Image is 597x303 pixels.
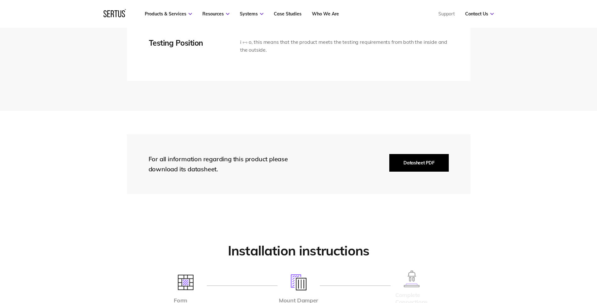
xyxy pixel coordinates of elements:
a: Who We Are [312,11,339,17]
div: For all information regarding this product please download its datasheet. [149,154,300,174]
div: Testing Position [149,38,231,48]
a: Support [438,11,455,17]
button: Datasheet PDF [389,154,448,172]
a: Case Studies [274,11,301,17]
iframe: Chat Widget [484,230,597,303]
a: Systems [240,11,263,17]
a: Resources [202,11,229,17]
a: Contact Us [465,11,494,17]
h2: Installation instructions [127,243,470,259]
a: Products & Services [145,11,192,17]
p: i ‹–› o, this means that the product meets the testing requirements from both the inside and the ... [240,38,448,54]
